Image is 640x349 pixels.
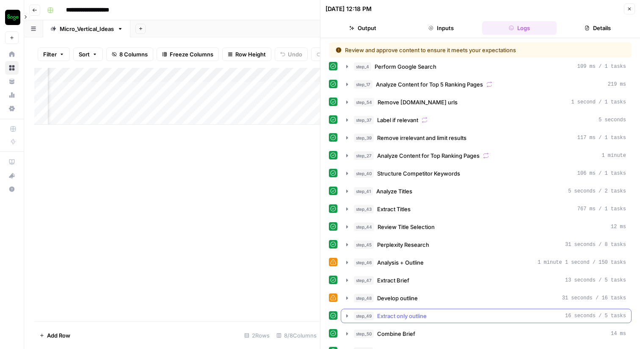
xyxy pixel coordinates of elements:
[377,205,411,213] span: Extract Titles
[5,47,19,61] a: Home
[157,47,219,61] button: Freeze Columns
[378,223,435,231] span: Review Title Selection
[341,131,631,145] button: 117 ms / 1 tasks
[601,152,626,159] span: 1 minute
[354,294,374,302] span: step_48
[377,312,427,320] span: Extract only outline
[341,113,631,127] button: 5 seconds
[375,62,436,71] span: Perform Google Search
[354,240,374,249] span: step_45
[377,134,466,142] span: Remove irrelevant and limit results
[273,329,320,342] div: 8/8 Columns
[560,21,635,35] button: Details
[341,184,631,198] button: 5 seconds / 2 tasks
[5,182,19,196] button: Help + Support
[119,50,148,59] span: 8 Columns
[565,312,626,320] span: 16 seconds / 5 tasks
[354,312,374,320] span: step_49
[354,151,374,160] span: step_27
[341,78,631,91] button: 219 ms
[341,95,631,109] button: 1 second / 1 tasks
[377,151,480,160] span: Analyze Content for Top Ranking Pages
[5,7,19,28] button: Workspace: Sage US - Super Marketer
[354,187,373,195] span: step_41
[341,274,631,287] button: 13 seconds / 5 tasks
[377,240,429,249] span: Perplexity Research
[577,205,626,213] span: 767 ms / 1 tasks
[577,170,626,177] span: 106 ms / 1 tasks
[341,327,631,341] button: 14 ms
[611,223,626,231] span: 12 ms
[377,329,415,338] span: Combine Brief
[341,238,631,251] button: 31 seconds / 8 tasks
[5,75,19,88] a: Your Data
[608,81,626,88] span: 219 ms
[354,205,374,213] span: step_43
[611,330,626,338] span: 14 ms
[482,21,557,35] button: Logs
[341,149,631,162] button: 1 minute
[5,169,19,182] button: What's new?
[5,155,19,169] a: AirOps Academy
[326,5,372,13] div: [DATE] 12:18 PM
[5,102,19,115] a: Settings
[354,80,372,89] span: step_17
[241,329,273,342] div: 2 Rows
[377,169,460,178] span: Structure Competitor Keywords
[34,329,75,342] button: Add Row
[5,88,19,102] a: Usage
[565,276,626,284] span: 13 seconds / 5 tasks
[38,47,70,61] button: Filter
[79,50,90,59] span: Sort
[235,50,266,59] span: Row Height
[376,80,483,89] span: Analyze Content for Top 5 Ranking Pages
[288,50,302,59] span: Undo
[354,62,371,71] span: step_4
[377,294,418,302] span: Develop outline
[170,50,213,59] span: Freeze Columns
[565,241,626,248] span: 31 seconds / 8 tasks
[577,63,626,70] span: 109 ms / 1 tasks
[354,329,374,338] span: step_50
[341,309,631,323] button: 16 seconds / 5 tasks
[562,294,626,302] span: 31 seconds / 16 tasks
[377,258,424,267] span: Analysis + Outline
[43,20,130,37] a: Micro_Vertical_Ideas
[538,259,626,266] span: 1 minute 1 second / 150 tasks
[5,61,19,75] a: Browse
[341,202,631,216] button: 767 ms / 1 tasks
[354,276,374,285] span: step_47
[354,258,374,267] span: step_46
[341,291,631,305] button: 31 seconds / 16 tasks
[60,25,114,33] div: Micro_Vertical_Ideas
[377,276,409,285] span: Extract Brief
[341,167,631,180] button: 106 ms / 1 tasks
[47,331,70,340] span: Add Row
[6,169,18,182] div: What's new?
[275,47,308,61] button: Undo
[354,223,374,231] span: step_44
[354,134,374,142] span: step_39
[577,134,626,142] span: 117 ms / 1 tasks
[341,256,631,269] button: 1 minute 1 second / 150 tasks
[336,46,571,54] div: Review and approve content to ensure it meets your expectations
[222,47,271,61] button: Row Height
[377,116,418,124] span: Label if relevant
[568,187,626,195] span: 5 seconds / 2 tasks
[354,116,374,124] span: step_37
[378,98,458,106] span: Remove [DOMAIN_NAME] urls
[5,10,20,25] img: Sage US - Super Marketer Logo
[73,47,103,61] button: Sort
[106,47,153,61] button: 8 Columns
[43,50,57,59] span: Filter
[571,98,626,106] span: 1 second / 1 tasks
[354,169,374,178] span: step_40
[341,60,631,73] button: 109 ms / 1 tasks
[354,98,374,106] span: step_54
[326,21,400,35] button: Output
[599,116,626,124] span: 5 seconds
[404,21,479,35] button: Inputs
[376,187,412,195] span: Analyze Titles
[341,220,631,234] button: 12 ms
